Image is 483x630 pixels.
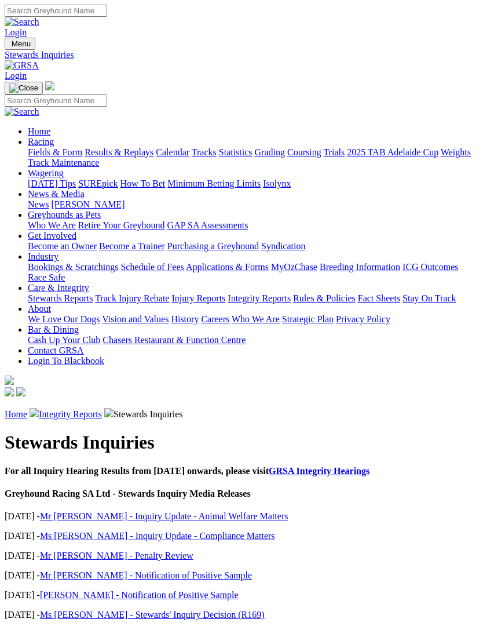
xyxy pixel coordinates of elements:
img: GRSA [5,60,39,71]
a: News [28,199,49,209]
a: We Love Our Dogs [28,314,100,324]
a: Care & Integrity [28,283,89,293]
p: [DATE] - [5,570,478,581]
a: Fields & Form [28,147,82,157]
a: Strategic Plan [282,314,334,324]
a: About [28,304,51,314]
a: [PERSON_NAME] [51,199,125,209]
img: logo-grsa-white.png [5,376,14,385]
a: Stewards Inquiries [5,50,478,60]
a: [PERSON_NAME] - Notification of Positive Sample [40,590,239,600]
input: Search [5,5,107,17]
a: Calendar [156,147,189,157]
div: Care & Integrity [28,293,478,304]
a: Become a Trainer [99,241,165,251]
a: ICG Outcomes [402,262,458,272]
a: Statistics [219,147,253,157]
img: twitter.svg [16,387,25,396]
a: MyOzChase [271,262,317,272]
img: chevron-right.svg [30,408,39,417]
a: Stay On Track [402,293,456,303]
div: Bar & Dining [28,335,478,345]
a: Minimum Betting Limits [167,179,261,188]
a: Retire Your Greyhound [78,220,165,230]
a: Tracks [192,147,217,157]
p: [DATE] - [5,551,478,561]
a: Race Safe [28,272,65,282]
div: Racing [28,147,478,168]
a: Privacy Policy [336,314,390,324]
a: Integrity Reports [39,409,102,419]
a: Schedule of Fees [120,262,184,272]
p: [DATE] - [5,610,478,620]
a: Mr [PERSON_NAME] - Notification of Positive Sample [40,570,252,580]
a: Track Injury Rebate [95,293,169,303]
p: [DATE] - [5,531,478,541]
img: chevron-right.svg [104,408,114,417]
p: [DATE] - [5,590,478,600]
span: Menu [12,39,31,48]
button: Toggle navigation [5,82,43,94]
a: Ms [PERSON_NAME] - Inquiry Update - Compliance Matters [40,531,275,541]
a: Trials [323,147,345,157]
a: Mr [PERSON_NAME] - Inquiry Update - Animal Welfare Matters [40,511,288,521]
a: 2025 TAB Adelaide Cup [347,147,438,157]
a: Results & Replays [85,147,153,157]
a: Coursing [287,147,321,157]
a: Cash Up Your Club [28,335,100,345]
a: Who We Are [232,314,280,324]
h4: Greyhound Racing SA Ltd - Stewards Inquiry Media Releases [5,489,478,499]
a: Mr [PERSON_NAME] - Penalty Review [40,551,193,560]
a: Careers [201,314,229,324]
a: Wagering [28,168,64,178]
a: Login [5,27,27,37]
a: Home [28,126,50,136]
a: Login To Blackbook [28,356,104,366]
a: Integrity Reports [228,293,291,303]
input: Search [5,94,107,107]
a: Bookings & Scratchings [28,262,118,272]
p: Stewards Inquiries [5,408,478,420]
a: Home [5,409,27,419]
a: Who We Are [28,220,76,230]
a: Purchasing a Greyhound [167,241,259,251]
a: GAP SA Assessments [167,220,248,230]
a: SUREpick [78,179,118,188]
a: Ms [PERSON_NAME] - Stewards' Inquiry Decision (R169) [40,610,265,620]
div: Greyhounds as Pets [28,220,478,231]
a: Rules & Policies [293,293,356,303]
a: GRSA Integrity Hearings [269,466,369,476]
a: Get Involved [28,231,76,241]
img: Close [9,83,38,93]
a: Login [5,71,27,81]
a: Injury Reports [171,293,225,303]
a: Track Maintenance [28,158,99,167]
div: Wagering [28,179,478,189]
a: Applications & Forms [186,262,269,272]
a: Greyhounds as Pets [28,210,101,220]
a: Chasers Restaurant & Function Centre [103,335,246,345]
img: Search [5,107,39,117]
a: How To Bet [120,179,166,188]
a: Stewards Reports [28,293,93,303]
a: Breeding Information [320,262,400,272]
a: Vision and Values [102,314,169,324]
a: Fact Sheets [358,293,400,303]
div: Industry [28,262,478,283]
a: Syndication [261,241,305,251]
h1: Stewards Inquiries [5,432,478,453]
img: facebook.svg [5,387,14,396]
b: For all Inquiry Hearing Results from [DATE] onwards, please visit [5,466,369,476]
div: Get Involved [28,241,478,252]
a: Racing [28,137,54,147]
a: News & Media [28,189,85,199]
a: Isolynx [263,179,291,188]
a: Grading [255,147,285,157]
img: Search [5,17,39,27]
a: [DATE] Tips [28,179,76,188]
a: Industry [28,252,58,261]
div: About [28,314,478,325]
a: Weights [441,147,471,157]
a: Contact GRSA [28,345,83,355]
